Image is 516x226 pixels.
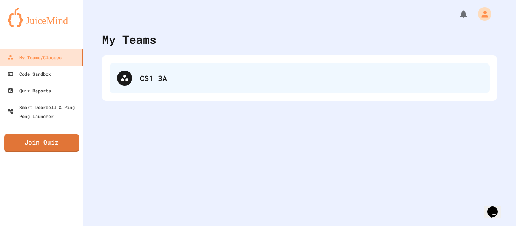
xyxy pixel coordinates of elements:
div: Quiz Reports [8,86,51,95]
div: My Teams [102,31,156,48]
div: My Notifications [445,8,470,20]
div: My Account [470,5,493,23]
div: Code Sandbox [8,69,51,78]
div: CS1 3A [110,63,490,93]
img: logo-orange.svg [8,8,76,27]
div: My Teams/Classes [8,53,62,62]
a: Join Quiz [4,134,79,152]
div: CS1 3A [140,72,482,84]
div: Smart Doorbell & Ping Pong Launcher [8,103,80,121]
iframe: chat widget [484,196,508,218]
